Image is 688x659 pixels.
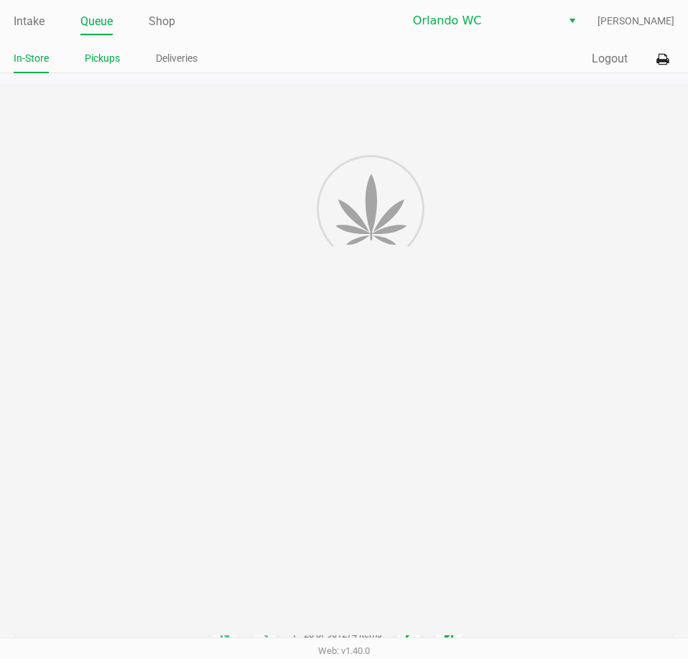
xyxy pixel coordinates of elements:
a: Pickups [85,50,120,67]
span: [PERSON_NAME] [598,14,674,29]
a: Shop [149,11,175,32]
a: Intake [14,11,45,32]
button: Select [562,8,582,34]
a: Deliveries [156,50,197,67]
a: In-Store [14,50,49,67]
button: Logout [592,50,628,67]
a: Queue [80,11,113,32]
span: Orlando WC [413,12,553,29]
span: Web: v1.40.0 [318,645,370,656]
